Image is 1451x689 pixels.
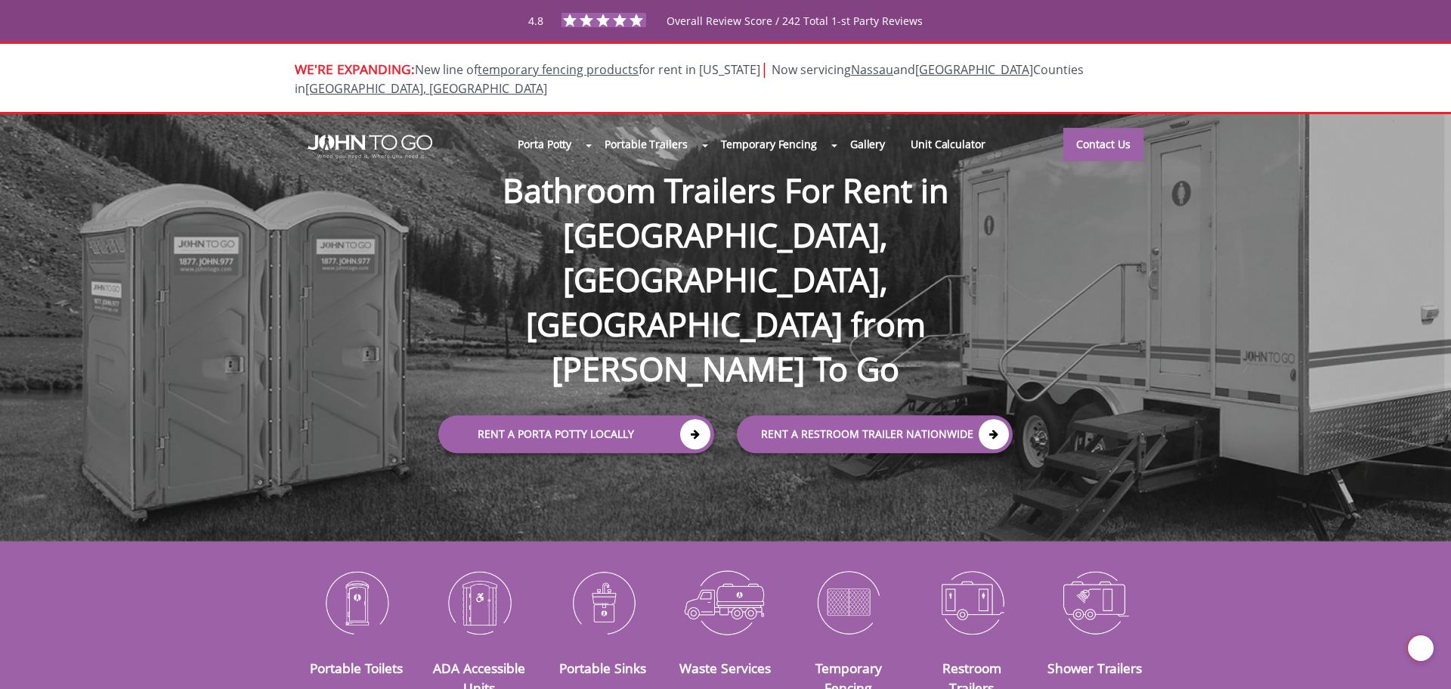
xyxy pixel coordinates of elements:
span: New line of for rent in [US_STATE] [295,61,1084,97]
span: Now servicing and Counties in [295,61,1084,97]
a: Gallery [837,128,898,160]
img: JOHN to go [308,135,432,159]
a: Portable Toilets [310,659,403,677]
a: [GEOGRAPHIC_DATA] [915,61,1033,78]
a: Rent a Porta Potty Locally [438,415,714,453]
img: ADA-Accessible-Units-icon_N.png [429,563,530,641]
img: Portable-Toilets-icon_N.png [306,563,407,641]
button: Live Chat [1391,628,1451,689]
img: Shower-Trailers-icon_N.png [1044,563,1145,641]
a: Temporary Fencing [708,128,830,160]
span: WE'RE EXPANDING: [295,60,415,78]
img: Waste-Services-icon_N.png [676,563,776,641]
a: Portable Trailers [592,128,700,160]
a: Nassau [851,61,893,78]
span: | [760,58,769,79]
a: Shower Trailers [1047,659,1142,677]
span: Overall Review Score / 242 Total 1-st Party Reviews [667,14,923,58]
a: Unit Calculator [898,128,998,160]
a: Contact Us [1063,128,1143,161]
h1: Bathroom Trailers For Rent in [GEOGRAPHIC_DATA], [GEOGRAPHIC_DATA], [GEOGRAPHIC_DATA] from [PERSO... [423,119,1028,392]
a: Portable Sinks [559,659,646,677]
img: Temporary-Fencing-cion_N.png [798,563,899,641]
span: 4.8 [528,14,543,28]
img: Restroom-Trailers-icon_N.png [921,563,1022,641]
a: temporary fencing products [478,61,639,78]
a: [GEOGRAPHIC_DATA], [GEOGRAPHIC_DATA] [305,80,547,97]
a: Porta Potty [505,128,584,160]
a: Waste Services [679,659,771,677]
img: Portable-Sinks-icon_N.png [552,563,653,641]
a: rent a RESTROOM TRAILER Nationwide [737,415,1013,453]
